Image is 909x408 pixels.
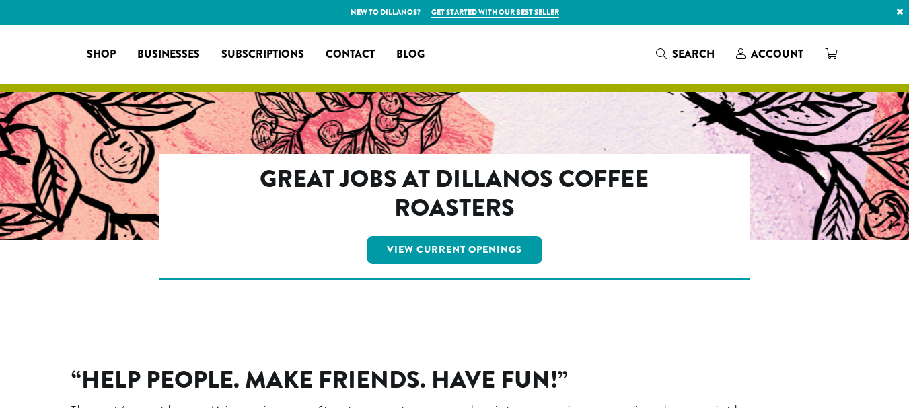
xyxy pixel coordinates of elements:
span: Account [751,46,803,62]
h2: Great Jobs at Dillanos Coffee Roasters [217,165,692,222]
span: Blog [396,46,425,63]
span: Shop [87,46,116,63]
span: Subscriptions [221,46,304,63]
a: Shop [76,44,126,65]
span: Search [672,46,715,62]
a: Search [645,43,725,65]
span: Businesses [137,46,200,63]
h2: “Help People. Make Friends. Have Fun!” [71,366,838,395]
span: Contact [326,46,375,63]
a: View Current Openings [367,236,542,264]
a: Get started with our best seller [431,7,559,18]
